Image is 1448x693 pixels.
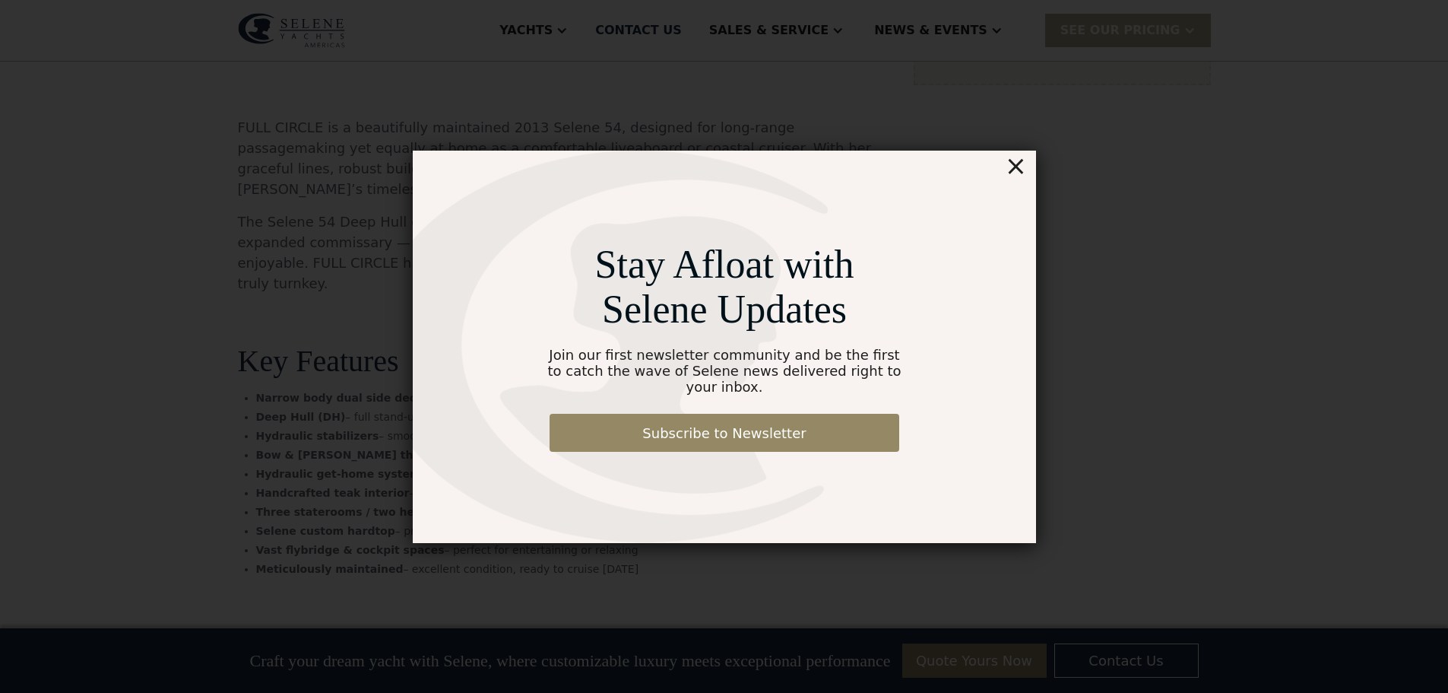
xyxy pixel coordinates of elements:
[4,338,173,364] strong: I want to subscribe to your Newsletter.
[540,242,908,332] div: Stay Afloat with Selene Updates
[4,339,14,348] input: I want to subscribe to your Newsletter.Unsubscribe any time by clicking the link at the bottom of...
[1004,151,1026,181] div: ×
[4,338,245,378] span: Unsubscribe any time by clicking the link at the bottom of any message
[540,347,908,395] div: Join our first newsletter community and be the first to catch the wave of Selene news delivered r...
[550,414,899,452] a: Subscribe to Newsletter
